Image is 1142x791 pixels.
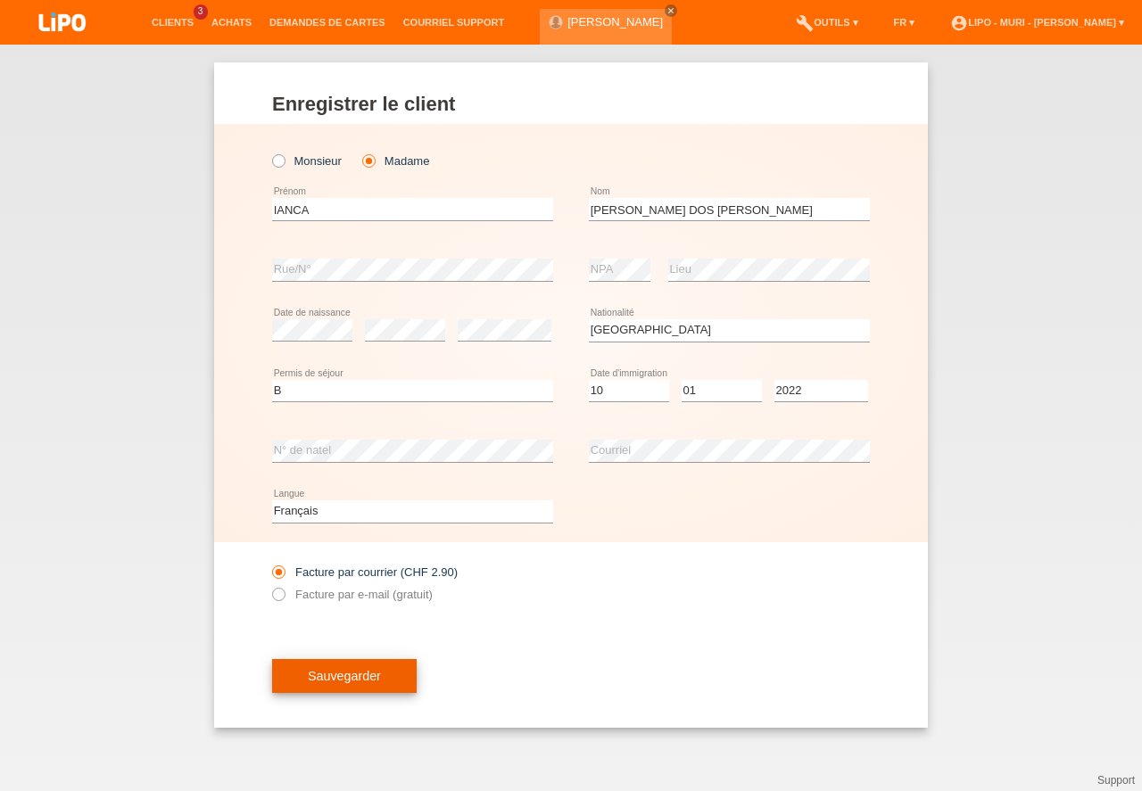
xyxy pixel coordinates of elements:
a: Support [1097,774,1135,787]
h1: Enregistrer le client [272,93,870,115]
input: Madame [362,154,374,166]
a: Demandes de cartes [261,17,394,28]
input: Facture par courrier (CHF 2.90) [272,565,284,588]
a: FR ▾ [885,17,924,28]
a: buildOutils ▾ [787,17,866,28]
a: Achats [203,17,261,28]
input: Facture par e-mail (gratuit) [272,588,284,610]
span: 3 [194,4,208,20]
input: Monsieur [272,154,284,166]
i: account_circle [950,14,968,32]
a: Courriel Support [394,17,513,28]
a: LIPO pay [18,37,107,50]
label: Monsieur [272,154,342,168]
span: Sauvegarder [308,669,381,683]
label: Facture par e-mail (gratuit) [272,588,433,601]
i: build [796,14,814,32]
a: [PERSON_NAME] [567,15,663,29]
label: Facture par courrier (CHF 2.90) [272,565,458,579]
a: account_circleLIPO - Muri - [PERSON_NAME] ▾ [941,17,1133,28]
label: Madame [362,154,429,168]
a: Clients [143,17,203,28]
button: Sauvegarder [272,659,417,693]
i: close [666,6,675,15]
a: close [665,4,677,17]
